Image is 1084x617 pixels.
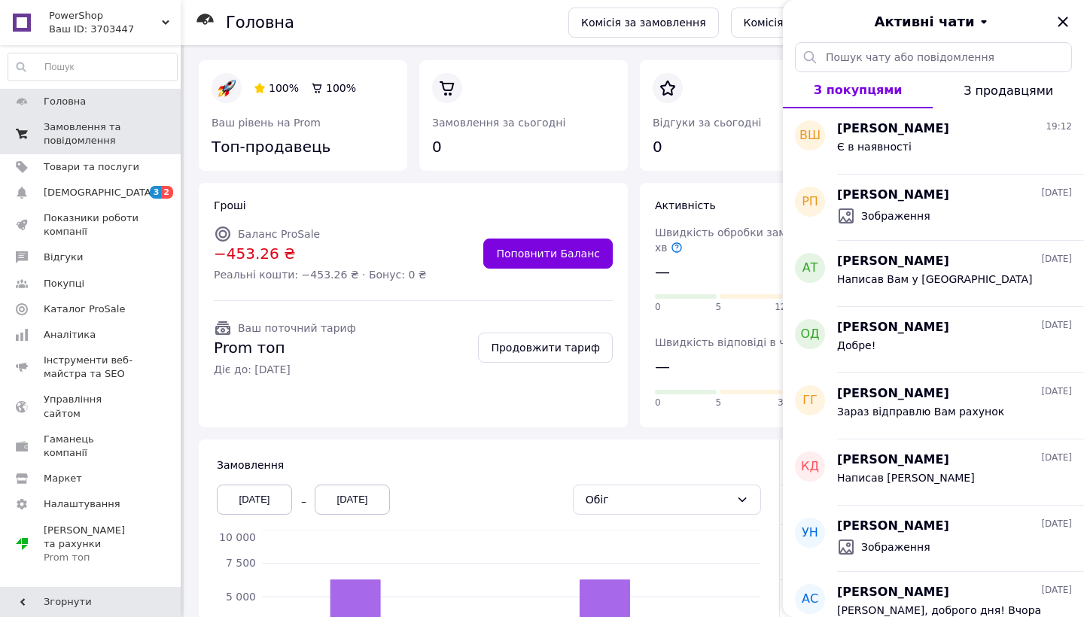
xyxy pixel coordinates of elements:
span: АТ [802,260,818,277]
input: Пошук [8,53,177,81]
span: 0 [655,397,661,409]
span: ВШ [799,127,821,144]
div: [DATE] [217,485,292,515]
button: Активні чати [825,12,1042,32]
span: Швидкість обробки замовлення, хв [655,226,836,254]
span: 19:12 [1046,120,1072,133]
span: УН [802,524,818,542]
span: [DEMOGRAPHIC_DATA] [44,186,155,199]
span: Зараз відправлю Вам рахунок [837,406,1004,418]
span: Написав Вам у [GEOGRAPHIC_DATA] [837,273,1032,285]
span: З продавцями [964,84,1053,98]
span: ГГ [802,392,818,409]
span: Показники роботи компанії [44,211,139,239]
h1: Головна [226,14,294,32]
span: [DATE] [1041,385,1072,398]
div: Ваш ID: 3703447 [49,23,181,36]
span: 120 [775,301,792,314]
span: РП [802,193,818,211]
span: Швидкість відповіді в чаті, хв [655,336,836,348]
span: [PERSON_NAME] [837,187,949,204]
span: — [655,356,670,378]
span: [DATE] [1041,253,1072,266]
span: Замовлення та повідомлення [44,120,139,147]
span: [PERSON_NAME] [837,120,949,138]
span: 5 [716,397,722,409]
span: Є в наявності [837,141,912,153]
span: Каталог ProSale [44,302,125,316]
span: 100% [326,82,356,94]
span: [PERSON_NAME] та рахунки [44,524,139,565]
span: [PERSON_NAME] [837,385,949,403]
div: [DATE] [315,485,390,515]
span: Ваш поточний тариф [238,322,356,334]
span: 100% [269,82,299,94]
span: Покупці [44,277,84,290]
span: [PERSON_NAME] [837,451,949,469]
button: З продавцями [933,72,1084,108]
tspan: 5 000 [226,591,256,603]
span: Добре! [837,339,875,351]
button: КД[PERSON_NAME][DATE]Написав [PERSON_NAME] [783,439,1084,506]
a: Продовжити тариф [478,333,613,363]
span: Написав [PERSON_NAME] [837,472,975,484]
span: Інструменти веб-майстра та SEO [44,354,139,381]
span: [DATE] [1041,451,1072,464]
span: [PERSON_NAME] [837,319,949,336]
button: РП[PERSON_NAME][DATE]Зображення [783,175,1084,241]
span: АС [802,591,818,608]
span: Реальні кошти: −453.26 ₴ · Бонус: 0 ₴ [214,267,427,282]
div: Prom топ [44,551,139,564]
span: [PERSON_NAME] [837,584,949,601]
span: [PERSON_NAME] [837,518,949,535]
span: [DATE] [1041,518,1072,530]
a: Комісія на сайті компанії [731,8,895,38]
span: Prom топ [214,337,356,359]
button: З покупцями [783,72,933,108]
a: Поповнити Баланс [483,239,613,269]
span: 3 [150,186,162,199]
span: [DATE] [1041,187,1072,199]
button: ГГ[PERSON_NAME][DATE]Зараз відправлю Вам рахунок [783,373,1084,439]
span: Відгуки [44,251,83,264]
span: Управління сайтом [44,393,139,420]
span: 30 [778,397,789,409]
button: АТ[PERSON_NAME][DATE]Написав Вам у [GEOGRAPHIC_DATA] [783,241,1084,307]
button: ВШ[PERSON_NAME]19:12Є в наявності [783,108,1084,175]
span: Активність [655,199,716,211]
span: ОД [800,326,819,343]
input: Пошук чату або повідомлення [795,42,1072,72]
span: Зображення [861,539,930,555]
span: З покупцями [814,83,903,97]
span: Діє до: [DATE] [214,362,356,377]
span: [DATE] [1041,319,1072,332]
button: Закрити [1054,13,1072,31]
tspan: 10 000 [219,531,256,543]
span: — [655,261,670,283]
span: Маркет [44,472,82,485]
span: КД [801,458,819,476]
span: 0 [655,301,661,314]
tspan: 7 500 [226,557,256,569]
button: УН[PERSON_NAME][DATE]Зображення [783,506,1084,572]
span: Баланс ProSale [238,228,320,240]
span: Активні чати [874,12,974,32]
span: [PERSON_NAME] [837,253,949,270]
span: 2 [161,186,173,199]
span: Гаманець компанії [44,433,139,460]
div: Обіг [586,491,730,508]
span: Замовлення [217,459,284,471]
span: Гроші [214,199,246,211]
a: Комісія за замовлення [568,8,719,38]
span: −453.26 ₴ [214,243,427,265]
span: 5 [716,301,722,314]
span: Товари та послуги [44,160,139,174]
span: Налаштування [44,497,120,511]
span: [DATE] [1041,584,1072,597]
span: Аналітика [44,328,96,342]
span: PowerShop [49,9,162,23]
span: Зображення [861,208,930,223]
span: Головна [44,95,86,108]
button: ОД[PERSON_NAME][DATE]Добре! [783,307,1084,373]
